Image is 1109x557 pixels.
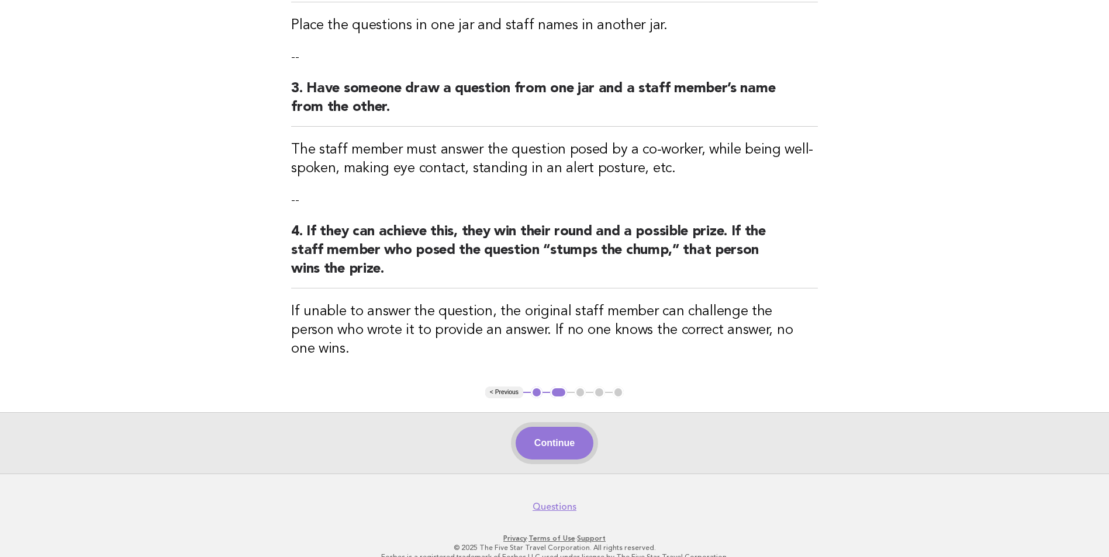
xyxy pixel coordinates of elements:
[291,79,818,127] h2: 3. Have someone draw a question from one jar and a staff member’s name from the other.
[577,534,606,542] a: Support
[291,49,818,65] p: --
[291,192,818,208] p: --
[503,534,527,542] a: Privacy
[516,427,593,459] button: Continue
[291,141,818,178] h3: The staff member must answer the question posed by a co-worker, while being well-spoken, making e...
[550,387,567,398] button: 2
[485,387,523,398] button: < Previous
[531,387,543,398] button: 1
[291,16,818,35] h3: Place the questions in one jar and staff names in another jar.
[291,222,818,288] h2: 4. If they can achieve this, they win their round and a possible prize. If the staff member who p...
[197,543,913,552] p: © 2025 The Five Star Travel Corporation. All rights reserved.
[533,501,576,513] a: Questions
[197,534,913,543] p: · ·
[291,302,818,358] h3: If unable to answer the question, the original staff member can challenge the person who wrote it...
[528,534,575,542] a: Terms of Use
